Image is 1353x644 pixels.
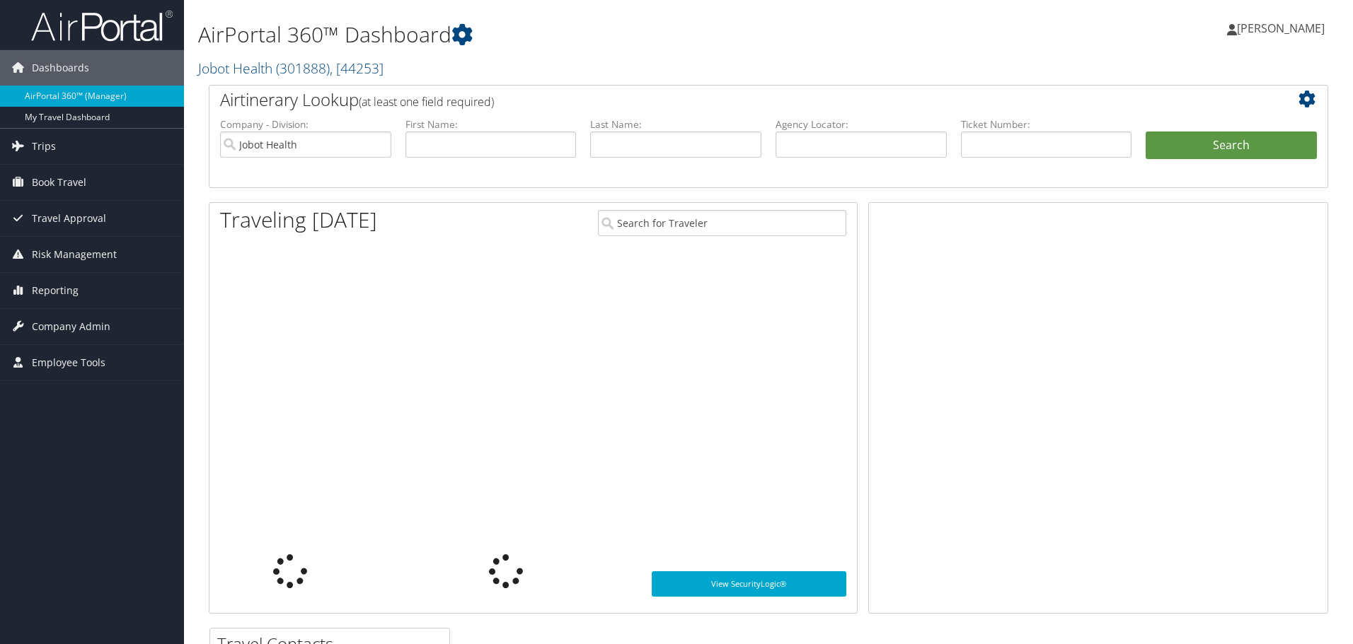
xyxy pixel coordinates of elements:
[405,117,577,131] label: First Name:
[598,210,846,236] input: Search for Traveler
[32,50,89,86] span: Dashboards
[1237,21,1325,36] span: [PERSON_NAME]
[198,20,959,49] h1: AirPortal 360™ Dashboard
[32,201,106,236] span: Travel Approval
[32,309,110,344] span: Company Admin
[330,59,384,78] span: , [ 44253 ]
[776,117,947,131] label: Agency Locator:
[276,59,330,78] span: ( 301888 )
[590,117,761,131] label: Last Name:
[31,9,173,42] img: airportal-logo.png
[198,59,384,78] a: Jobot Health
[220,117,391,131] label: Company - Division:
[32,345,105,380] span: Employee Tools
[220,205,377,235] h1: Traveling [DATE]
[32,129,56,164] span: Trips
[32,165,86,200] span: Book Travel
[359,94,494,110] span: (at least one field required)
[652,571,846,597] a: View SecurityLogic®
[1146,131,1317,160] button: Search
[220,88,1224,112] h2: Airtinerary Lookup
[32,237,117,272] span: Risk Management
[961,117,1132,131] label: Ticket Number:
[32,273,79,308] span: Reporting
[1227,7,1339,49] a: [PERSON_NAME]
